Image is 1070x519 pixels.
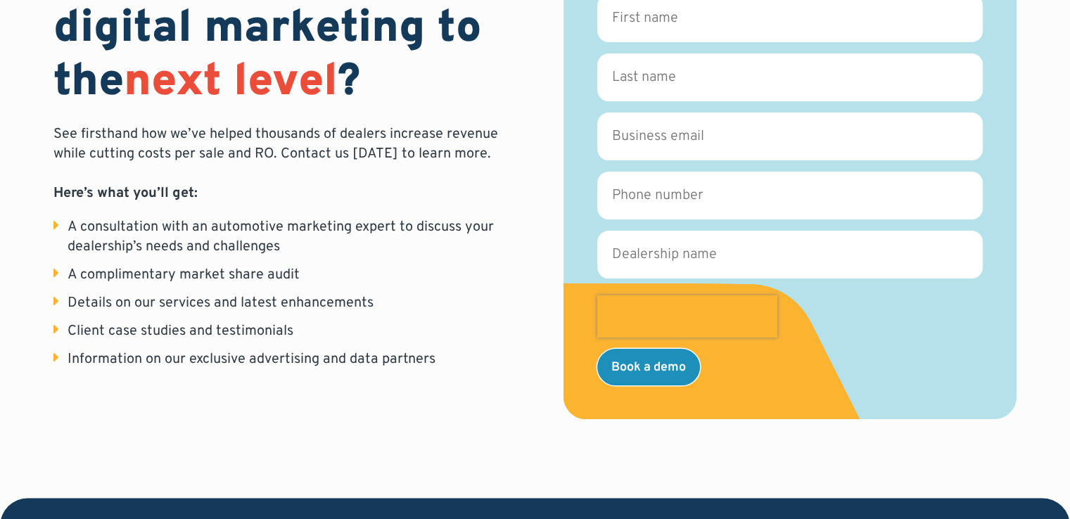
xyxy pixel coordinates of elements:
[597,349,700,385] input: Book a demo
[597,53,983,101] input: Last name
[53,124,507,203] p: See firsthand how we’ve helped thousands of dealers increase revenue while cutting costs per sale...
[597,231,983,278] input: Dealership name
[597,172,983,219] input: Phone number
[597,113,983,160] input: Business email
[597,295,777,338] iframe: reCAPTCHA
[68,321,293,341] div: Client case studies and testimonials
[124,54,338,112] span: next level
[68,265,300,285] div: A complimentary market share audit
[68,350,435,369] div: Information on our exclusive advertising and data partners
[68,293,374,313] div: Details on our services and latest enhancements
[53,184,198,203] strong: Here’s what you’ll get:
[68,217,507,257] div: A consultation with an automotive marketing expert to discuss your dealership’s needs and challenges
